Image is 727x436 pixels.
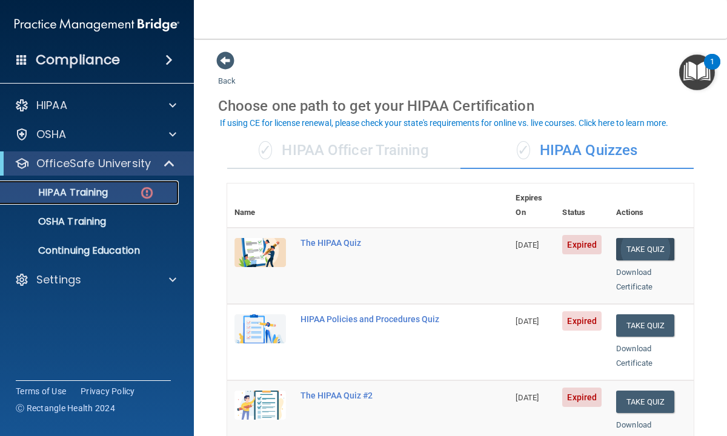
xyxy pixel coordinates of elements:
button: If using CE for license renewal, please check your state's requirements for online vs. live cours... [218,117,670,129]
a: Download Certificate [616,344,652,368]
th: Expires On [508,183,555,228]
p: HIPAA [36,98,67,113]
div: HIPAA Quizzes [460,133,694,169]
img: PMB logo [15,13,179,37]
a: Download Certificate [616,268,652,291]
a: OSHA [15,127,176,142]
div: The HIPAA Quiz #2 [300,391,448,400]
p: OfficeSafe University [36,156,151,171]
img: danger-circle.6113f641.png [139,185,154,200]
p: OSHA Training [8,216,106,228]
div: The HIPAA Quiz [300,238,448,248]
a: Privacy Policy [81,385,135,397]
span: ✓ [259,141,272,159]
span: Expired [562,235,602,254]
span: [DATE] [516,317,539,326]
a: Settings [15,272,176,287]
th: Name [227,183,293,228]
p: Settings [36,272,81,287]
a: Back [218,62,236,85]
th: Status [555,183,609,228]
a: OfficeSafe University [15,156,176,171]
div: 1 [710,62,714,78]
button: Take Quiz [616,314,674,337]
span: [DATE] [516,393,539,402]
p: HIPAA Training [8,187,108,199]
p: OSHA [36,127,67,142]
a: HIPAA [15,98,176,113]
span: ✓ [517,141,530,159]
span: [DATE] [516,240,539,249]
span: Ⓒ Rectangle Health 2024 [16,402,115,414]
button: Open Resource Center, 1 new notification [679,54,715,90]
div: Choose one path to get your HIPAA Certification [218,88,703,124]
h4: Compliance [36,51,120,68]
div: HIPAA Policies and Procedures Quiz [300,314,448,324]
div: HIPAA Officer Training [227,133,460,169]
th: Actions [609,183,694,228]
a: Terms of Use [16,385,66,397]
div: If using CE for license renewal, please check your state's requirements for online vs. live cours... [220,119,668,127]
button: Take Quiz [616,238,674,260]
p: Continuing Education [8,245,173,257]
iframe: Drift Widget Chat Controller [517,362,712,411]
span: Expired [562,311,602,331]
